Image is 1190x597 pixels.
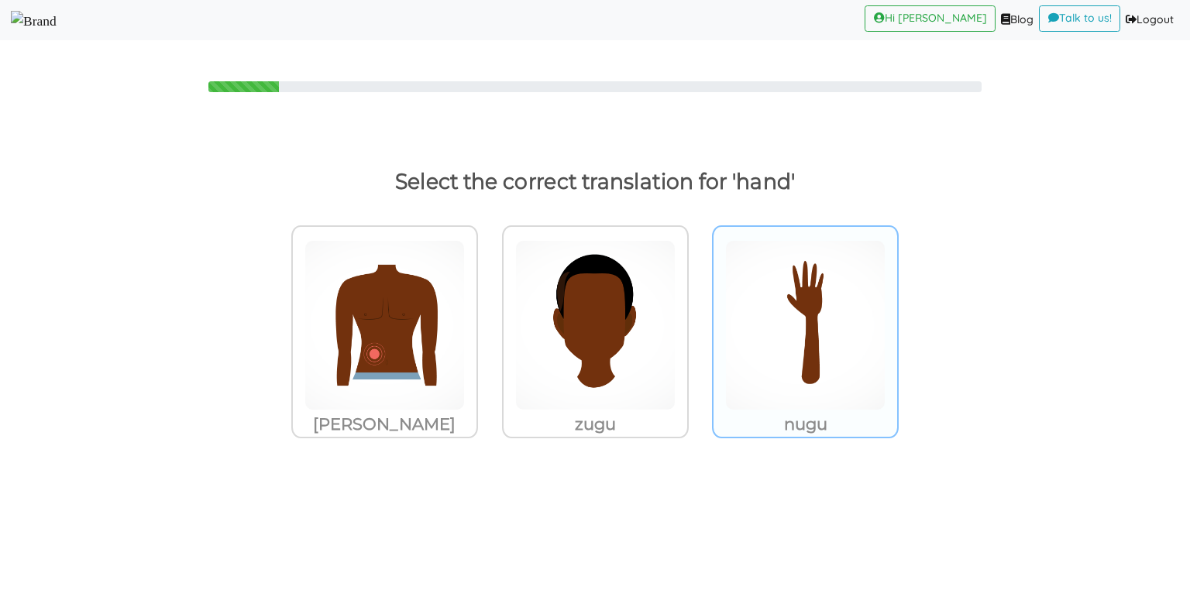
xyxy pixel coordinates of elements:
p: [PERSON_NAME] [293,410,476,438]
a: Talk to us! [1039,5,1120,32]
a: Hi [PERSON_NAME] [865,5,996,32]
img: Select Course Page [11,11,57,31]
a: Blog [996,5,1039,35]
img: nsa.PNG [725,240,886,410]
p: nugu [714,410,897,438]
p: zugu [504,410,687,438]
a: Logout [1120,5,1179,35]
p: Select the correct translation for 'hand' [29,163,1160,201]
img: etire.png [515,240,676,410]
img: y3funu.PNG [304,240,465,410]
